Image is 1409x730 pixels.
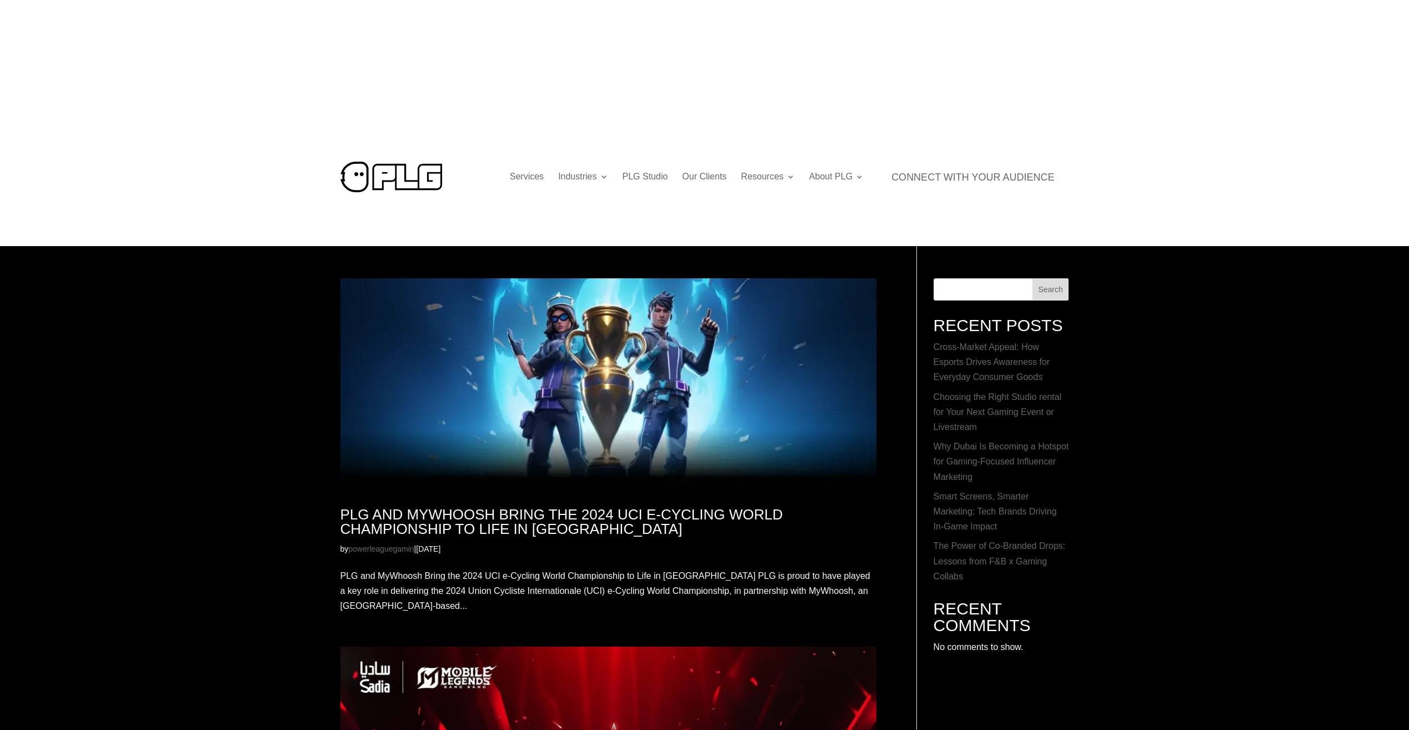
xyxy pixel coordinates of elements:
[558,162,608,192] a: Industries
[934,541,1065,581] a: The Power of Co-Branded Drops: Lessons from F&B x Gaming Collabs
[934,442,1069,481] a: Why Dubai Is Becoming a Hotspot for Gaming-Focused Influencer Marketing
[741,162,794,192] a: Resources
[340,506,783,537] a: PLG and MyWhoosh Bring the 2024 UCI e-Cycling World Championship to Life in [GEOGRAPHIC_DATA]
[809,162,864,192] a: About PLG
[348,544,414,553] a: powerleaguegamin
[934,342,1050,382] a: Cross-Market Appeal: How Esports Drives Awareness for Everyday Consumer Goods
[878,162,1067,192] a: Connect with Your Audience
[934,392,1061,432] a: Choosing the Right Studio rental for Your Next Gaming Event or Livestream
[510,162,544,192] a: Services
[682,162,726,192] a: Our Clients
[934,639,1069,654] div: No comments to show.
[416,544,440,553] span: [DATE]
[934,601,1069,639] h2: Recent Comments
[1032,278,1069,301] button: Search
[623,162,668,192] a: PLG Studio
[934,492,1057,531] a: Smart Screens, Smarter Marketing: Tech Brands Driving In-Game Impact
[934,317,1069,339] h2: Recent Posts
[340,542,877,565] p: by |
[340,278,877,491] img: PLG and MyWhoosh Bring the 2024 UCI e-Cycling World Championship to Life in Abu Dhabi
[340,278,877,613] article: PLG and MyWhoosh Bring the 2024 UCI e-Cycling World Championship to Life in [GEOGRAPHIC_DATA] PLG...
